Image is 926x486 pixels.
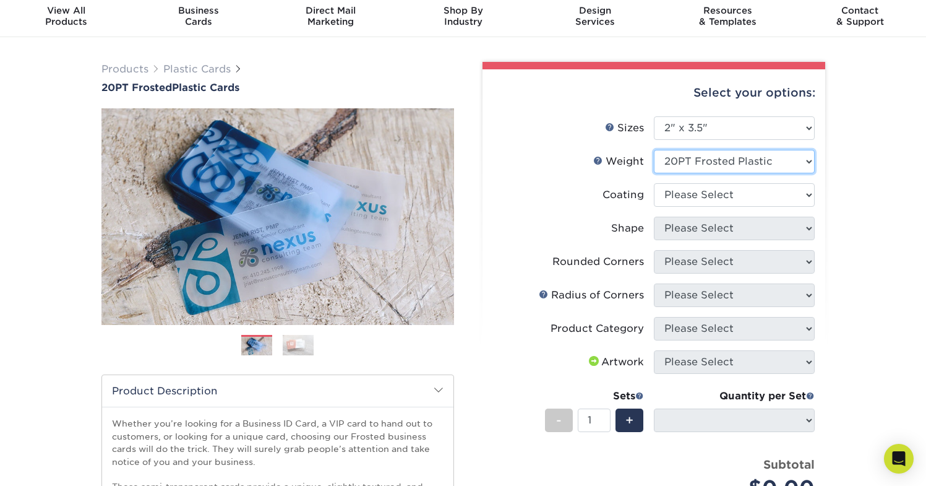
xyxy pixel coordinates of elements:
span: Business [132,5,265,16]
div: Radius of Corners [539,288,644,303]
div: Industry [397,5,529,27]
div: Select your options: [492,69,815,116]
img: Plastic Cards 02 [283,334,314,356]
span: Design [529,5,661,16]
span: Direct Mail [265,5,397,16]
a: Products [101,63,148,75]
span: Resources [661,5,794,16]
div: & Support [794,5,926,27]
div: Shape [611,221,644,236]
h2: Product Description [102,375,453,407]
div: Sets [545,389,644,404]
h1: Plastic Cards [101,82,454,93]
div: Quantity per Set [654,389,815,404]
div: Services [529,5,661,27]
span: - [556,411,562,430]
span: + [625,411,633,430]
strong: Subtotal [763,458,815,471]
div: Marketing [265,5,397,27]
div: Weight [593,154,644,169]
iframe: Google Customer Reviews [3,448,105,482]
span: 20PT Frosted [101,82,172,93]
div: Coating [602,188,644,202]
img: 20PT Frosted 01 [101,95,454,339]
div: Cards [132,5,265,27]
span: Shop By [397,5,529,16]
div: Sizes [605,121,644,136]
div: & Templates [661,5,794,27]
div: Artwork [586,355,644,370]
a: 20PT FrostedPlastic Cards [101,82,454,93]
span: Contact [794,5,926,16]
div: Rounded Corners [552,254,644,269]
div: Product Category [551,321,644,336]
a: Plastic Cards [163,63,231,75]
div: Open Intercom Messenger [884,444,914,474]
img: Plastic Cards 01 [241,336,272,357]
